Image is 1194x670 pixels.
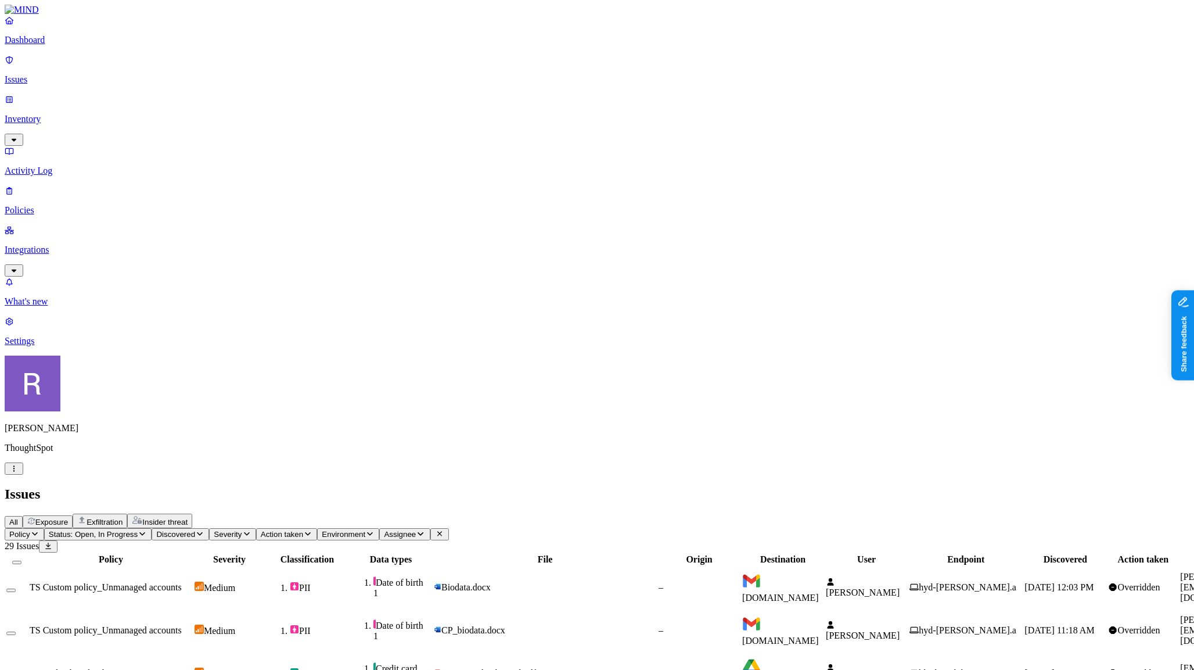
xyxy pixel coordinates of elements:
[5,486,1189,502] h2: Issues
[5,296,1189,307] p: What's new
[214,530,242,539] span: Severity
[6,632,16,635] button: Select row
[742,615,761,633] img: mail.google.com favicon
[5,443,1189,453] p: ThoughtSpot
[6,589,16,592] button: Select row
[5,277,1189,307] a: What's new
[261,530,303,539] span: Action taken
[659,582,663,592] span: –
[1024,554,1106,565] div: Discovered
[373,588,431,599] div: 1
[5,205,1189,216] p: Policies
[5,316,1189,346] a: Settings
[659,554,740,565] div: Origin
[5,225,1189,275] a: Integrations
[919,625,1016,635] span: hyd-[PERSON_NAME].a
[290,582,348,593] div: PII
[5,55,1189,85] a: Issues
[373,576,376,586] img: pii-line
[909,554,1022,565] div: Endpoint
[1024,582,1094,592] span: [DATE] 12:03 PM
[290,582,299,591] img: pii
[826,630,900,640] span: [PERSON_NAME]
[441,582,491,592] span: Biodata.docx
[1118,625,1160,635] span: Overridden
[5,15,1189,45] a: Dashboard
[826,554,907,565] div: User
[5,423,1189,433] p: [PERSON_NAME]
[441,625,505,635] span: CP_biodata.docx
[5,166,1189,176] p: Activity Log
[87,518,123,526] span: Exfiltration
[204,583,235,593] span: Medium
[1118,582,1160,592] span: Overridden
[384,530,416,539] span: Assignee
[742,572,761,590] img: mail.google.com favicon
[826,587,900,597] span: [PERSON_NAME]
[5,185,1189,216] a: Policies
[5,74,1189,85] p: Issues
[204,626,235,636] span: Medium
[434,554,656,565] div: File
[659,625,663,635] span: –
[267,554,348,565] div: Classification
[742,636,819,646] span: [DOMAIN_NAME]
[30,554,192,565] div: Policy
[5,541,39,551] span: 29 Issues
[290,625,348,636] div: PII
[12,561,21,564] button: Select all
[156,530,195,539] span: Discovered
[373,619,431,631] div: Date of birth
[35,518,68,526] span: Exposure
[5,336,1189,346] p: Settings
[373,631,431,642] div: 1
[742,593,819,603] span: [DOMAIN_NAME]
[290,625,299,634] img: pii
[5,245,1189,255] p: Integrations
[5,356,60,411] img: Rich Thompson
[5,5,1189,15] a: MIND
[5,146,1189,176] a: Activity Log
[5,35,1189,45] p: Dashboard
[30,625,182,635] span: TS Custom policy_Unmanaged accounts
[434,583,441,590] img: microsoft-word
[919,582,1016,592] span: hyd-[PERSON_NAME].a
[350,554,431,565] div: Data types
[49,530,138,539] span: Status: Open, In Progress
[5,114,1189,124] p: Inventory
[373,619,376,629] img: pii-line
[373,576,431,588] div: Date of birth
[9,518,18,526] span: All
[30,582,182,592] span: TS Custom policy_Unmanaged accounts
[9,530,30,539] span: Policy
[195,582,204,591] img: severity-medium
[434,626,441,633] img: microsoft-word
[195,625,204,634] img: severity-medium
[5,5,39,15] img: MIND
[322,530,365,539] span: Environment
[1108,554,1178,565] div: Action taken
[195,554,264,565] div: Severity
[5,94,1189,144] a: Inventory
[142,518,188,526] span: Insider threat
[742,554,823,565] div: Destination
[1024,625,1094,635] span: [DATE] 11:18 AM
